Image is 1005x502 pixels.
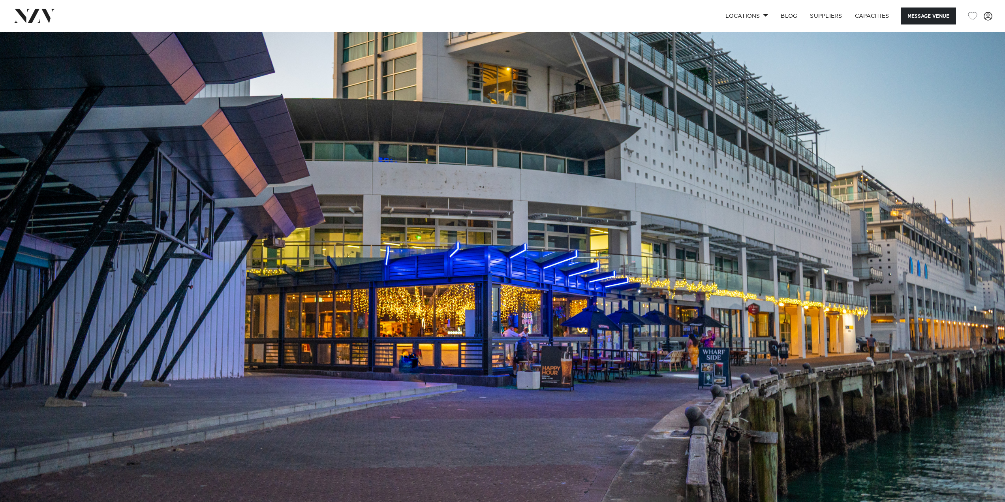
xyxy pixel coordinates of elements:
a: Capacities [849,8,896,24]
a: Locations [719,8,774,24]
a: BLOG [774,8,804,24]
button: Message Venue [901,8,956,24]
img: nzv-logo.png [13,9,56,23]
a: SUPPLIERS [804,8,848,24]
